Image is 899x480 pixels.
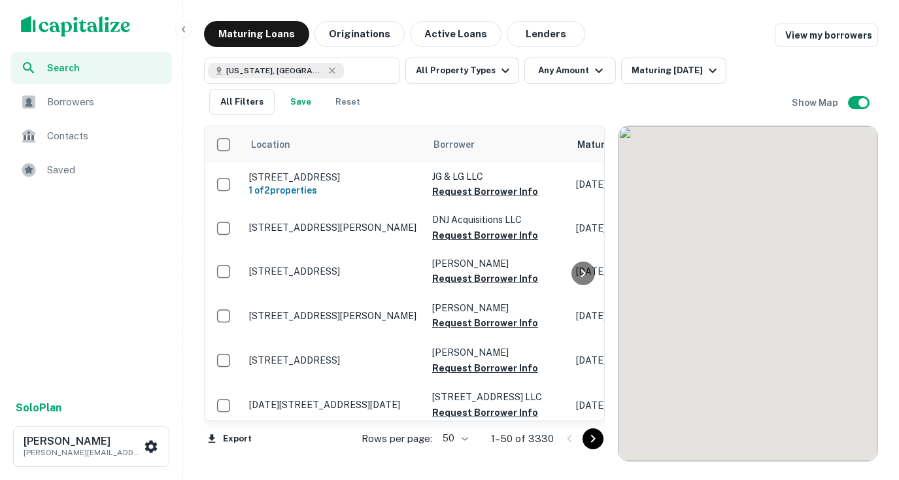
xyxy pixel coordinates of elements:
button: Request Borrower Info [432,228,538,243]
a: Saved [10,154,172,186]
a: Search [10,52,172,84]
button: Request Borrower Info [432,315,538,331]
span: Borrowers [47,94,164,110]
p: [PERSON_NAME] [432,256,563,271]
p: [STREET_ADDRESS] [249,266,419,277]
button: Maturing Loans [204,21,309,47]
a: View my borrowers [775,24,878,47]
p: JG & LG LLC [432,169,563,184]
p: [STREET_ADDRESS] [249,354,419,366]
p: [STREET_ADDRESS] LLC [432,390,563,404]
p: [STREET_ADDRESS] [249,171,419,183]
span: Search [47,61,164,75]
p: Rows per page: [362,431,432,447]
strong: Solo Plan [16,402,61,414]
button: Maturing [DATE] [621,58,726,84]
span: Saved [47,162,164,178]
p: DNJ Acquisitions LLC [432,213,563,227]
th: Location [243,126,426,163]
h6: 1 of 2 properties [249,183,419,197]
a: Contacts [10,120,172,152]
button: Go to next page [583,428,603,449]
button: Reset [327,89,369,115]
th: Borrower [426,126,569,163]
button: Originations [314,21,405,47]
button: Save your search to get updates of matches that match your search criteria. [280,89,322,115]
h6: [PERSON_NAME] [24,436,141,447]
p: [STREET_ADDRESS][PERSON_NAME] [249,310,419,322]
button: Lenders [507,21,585,47]
div: Maturing [DATE] [632,63,721,78]
button: All Filters [209,89,275,115]
button: Request Borrower Info [432,184,538,199]
button: Export [204,429,255,449]
a: Borrowers [10,86,172,118]
span: Contacts [47,128,164,144]
span: Location [250,137,307,152]
p: [PERSON_NAME][EMAIL_ADDRESS][DOMAIN_NAME] [24,447,141,458]
button: Request Borrower Info [432,271,538,286]
button: [PERSON_NAME][PERSON_NAME][EMAIL_ADDRESS][DOMAIN_NAME] [13,426,169,467]
button: Request Borrower Info [432,360,538,376]
p: [DATE][STREET_ADDRESS][DATE] [249,399,419,411]
p: 1–50 of 3330 [491,431,554,447]
iframe: Chat Widget [834,375,899,438]
p: [PERSON_NAME] [432,345,563,360]
button: Request Borrower Info [432,405,538,420]
p: [PERSON_NAME] [432,301,563,315]
button: Active Loans [410,21,501,47]
div: 0 0 [619,126,877,461]
h6: Show Map [792,95,840,110]
p: [STREET_ADDRESS][PERSON_NAME] [249,222,419,233]
button: All Property Types [405,58,519,84]
img: capitalize-logo.png [21,16,131,37]
span: [US_STATE], [GEOGRAPHIC_DATA] [226,65,324,77]
span: Borrower [433,137,475,152]
a: SoloPlan [16,400,61,416]
div: 50 [437,429,470,448]
button: Any Amount [524,58,616,84]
